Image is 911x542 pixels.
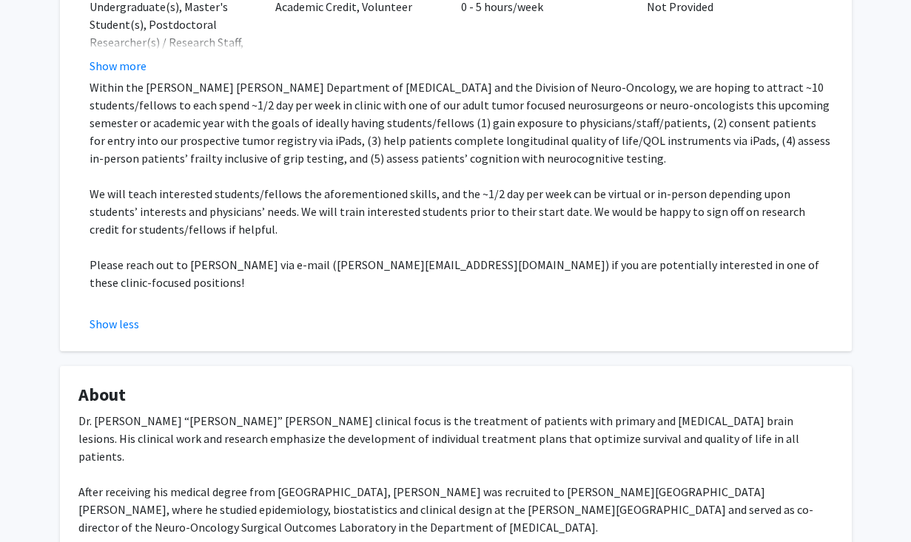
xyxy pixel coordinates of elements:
[11,475,63,531] iframe: Chat
[90,185,833,238] p: We will teach interested students/fellows the aforementioned skills, and the ~1/2 day per week ca...
[90,78,833,167] p: Within the [PERSON_NAME] [PERSON_NAME] Department of [MEDICAL_DATA] and the Division of Neuro-Onc...
[90,315,139,333] button: Show less
[90,57,147,75] button: Show more
[78,385,833,406] h4: About
[90,256,833,291] p: Please reach out to [PERSON_NAME] via e-mail ([PERSON_NAME][EMAIL_ADDRESS][DOMAIN_NAME]) if you a...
